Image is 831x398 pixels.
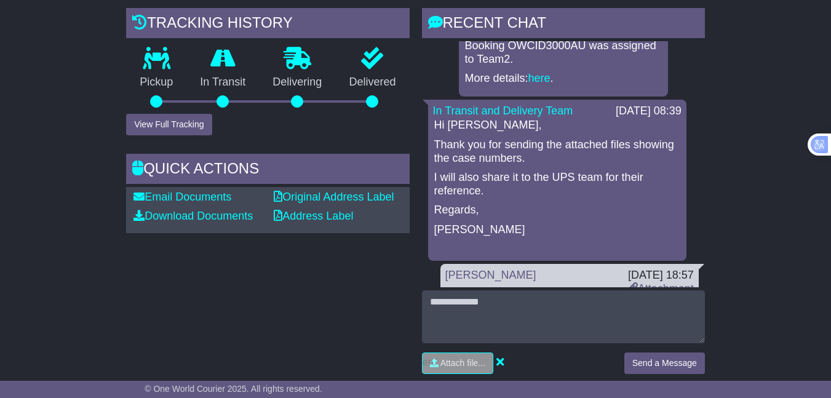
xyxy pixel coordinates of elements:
[126,76,186,89] p: Pickup
[126,114,212,135] button: View Full Tracking
[133,191,231,203] a: Email Documents
[145,384,322,394] span: © One World Courier 2025. All rights reserved.
[445,269,536,281] a: [PERSON_NAME]
[274,191,394,203] a: Original Address Label
[274,210,353,222] a: Address Label
[126,8,409,41] div: Tracking history
[465,39,662,66] p: Booking OWCID3000AU was assigned to Team2.
[434,204,680,217] p: Regards,
[433,105,573,117] a: In Transit and Delivery Team
[259,76,335,89] p: Delivering
[528,72,551,84] a: here
[434,223,680,237] p: [PERSON_NAME]
[616,105,682,118] div: [DATE] 08:39
[186,76,259,89] p: In Transit
[628,282,694,295] a: Attachment
[628,269,694,282] div: [DATE] 18:57
[624,352,705,374] button: Send a Message
[335,76,409,89] p: Delivered
[465,72,662,86] p: More details: .
[126,154,409,187] div: Quick Actions
[422,8,705,41] div: RECENT CHAT
[434,171,680,197] p: I will also share it to the UPS team for their reference.
[434,119,680,132] p: Hi [PERSON_NAME],
[434,138,680,165] p: Thank you for sending the attached files showing the case numbers.
[133,210,253,222] a: Download Documents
